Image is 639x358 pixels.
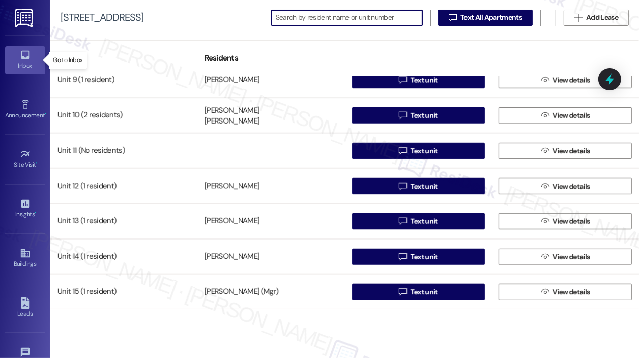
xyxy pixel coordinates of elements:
div: Unit 9 (1 resident) [50,70,198,90]
div: Unit 15 (1 resident) [50,282,198,302]
img: ResiDesk Logo [15,9,35,27]
span: Text unit [411,216,438,227]
span: Text All Apartments [460,12,522,23]
span: Text unit [411,252,438,262]
span: Text unit [411,287,438,297]
a: Site Visit • [5,146,45,173]
button: View details [499,143,632,159]
button: Text unit [352,72,485,88]
button: Text unit [352,284,485,300]
button: Text unit [352,213,485,229]
i:  [541,147,549,155]
i:  [541,76,549,84]
div: Unit 11 (No residents) [50,141,198,161]
button: Text All Apartments [438,10,533,26]
span: • [36,160,38,167]
button: View details [499,284,632,300]
span: Text unit [411,146,438,156]
button: View details [499,72,632,88]
a: Inbox [5,46,45,74]
span: Text unit [411,75,438,86]
div: [PERSON_NAME] [205,181,259,192]
div: Residents [198,46,345,71]
div: Unit 14 (1 resident) [50,247,198,267]
div: Unit [50,46,198,71]
span: • [35,209,36,216]
span: • [45,110,46,117]
a: Insights • [5,195,45,222]
span: View details [553,146,590,156]
div: [PERSON_NAME] [205,75,259,86]
i:  [399,111,406,120]
button: Add Lease [564,10,629,26]
button: View details [499,213,632,229]
button: View details [499,178,632,194]
p: Go to Inbox [53,56,82,65]
div: [PERSON_NAME] [205,116,259,127]
button: Text unit [352,107,485,124]
button: View details [499,249,632,265]
span: View details [553,75,590,86]
div: Unit 12 (1 resident) [50,176,198,196]
div: Unit 10 (2 residents) [50,105,198,126]
span: Add Lease [586,12,618,23]
div: Unit 13 (1 resident) [50,211,198,231]
input: Search by resident name or unit number [276,11,422,25]
span: View details [553,216,590,227]
span: View details [553,110,590,121]
span: View details [553,181,590,192]
button: Text unit [352,143,485,159]
span: View details [553,252,590,262]
i:  [541,217,549,225]
i:  [399,182,406,190]
span: View details [553,287,590,297]
i:  [449,14,456,22]
button: Text unit [352,249,485,265]
i:  [399,76,406,84]
i:  [541,182,549,190]
div: [PERSON_NAME] (Mgr) [205,287,279,297]
i:  [399,147,406,155]
i:  [399,288,406,296]
i:  [399,217,406,225]
button: View details [499,107,632,124]
i:  [399,253,406,261]
i:  [541,288,549,296]
i:  [541,111,549,120]
button: Text unit [352,178,485,194]
a: Leads [5,294,45,322]
span: Text unit [411,181,438,192]
div: [PERSON_NAME] [205,216,259,227]
span: Text unit [411,110,438,121]
i:  [574,14,582,22]
div: [PERSON_NAME] [205,105,259,116]
a: Buildings [5,245,45,272]
div: [STREET_ADDRESS] [61,12,143,23]
i:  [541,253,549,261]
div: [PERSON_NAME] [205,252,259,262]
